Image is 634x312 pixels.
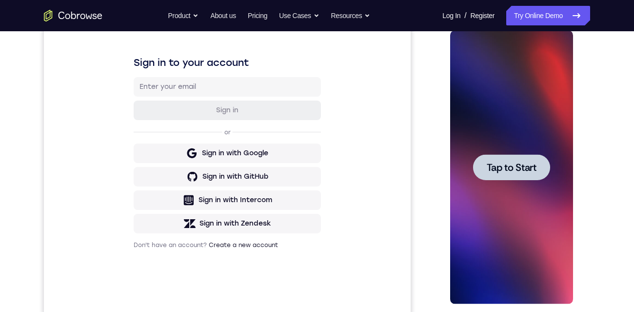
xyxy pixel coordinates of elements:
[158,183,224,193] div: Sign in with GitHub
[165,253,234,260] a: Create a new account
[44,10,102,21] a: Go to the home page
[248,6,267,25] a: Pricing
[90,112,277,131] button: Sign in
[210,6,236,25] a: About us
[331,6,371,25] button: Resources
[90,252,277,260] p: Don't have an account?
[90,67,277,81] h1: Sign in to your account
[442,6,460,25] a: Log In
[90,225,277,245] button: Sign in with Zendesk
[158,160,224,169] div: Sign in with Google
[279,6,319,25] button: Use Cases
[178,140,189,147] p: or
[30,131,107,157] button: Tap to Start
[44,139,94,149] span: Tap to Start
[90,178,277,198] button: Sign in with GitHub
[156,230,227,240] div: Sign in with Zendesk
[155,207,228,216] div: Sign in with Intercom
[90,155,277,174] button: Sign in with Google
[471,6,495,25] a: Register
[464,10,466,21] span: /
[506,6,590,25] a: Try Online Demo
[96,93,271,103] input: Enter your email
[90,202,277,221] button: Sign in with Intercom
[168,6,199,25] button: Product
